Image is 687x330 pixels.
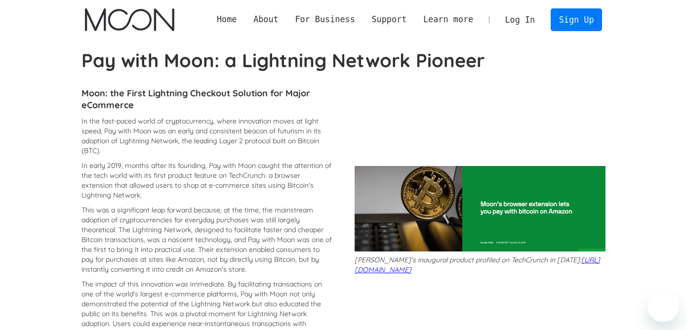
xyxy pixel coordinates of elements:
a: Home [208,13,245,26]
div: Learn more [423,13,473,26]
div: For Business [295,13,355,26]
h4: Moon: the First Lightning Checkout Solution for Major eCommerce [81,87,332,111]
p: In early 2019, months after its founding, Pay with Moon caught the attention of the tech world wi... [81,161,332,200]
div: Learn more [415,13,482,26]
a: Sign Up [551,8,602,31]
a: home [85,8,174,31]
div: About [245,13,286,26]
p: This was a significant leap forward because, at the time, the mainstream adoption of cryptocurren... [81,205,332,274]
div: Support [371,13,406,26]
a: [URL][DOMAIN_NAME] [355,255,600,274]
div: About [253,13,279,26]
a: Log In [497,9,543,31]
iframe: Button to launch messaging window [647,290,679,322]
h1: Pay with Moon: a Lightning Network Pioneer [81,49,606,71]
p: [PERSON_NAME]'s inaugural product profiled on TechCrunch in [DATE]: [355,255,606,275]
div: Support [364,13,415,26]
p: In the fast-paced world of cryptocurrency, where innovation moves at light speed, Pay with Moon w... [81,116,332,156]
img: Moon Logo [85,8,174,31]
div: For Business [287,13,364,26]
